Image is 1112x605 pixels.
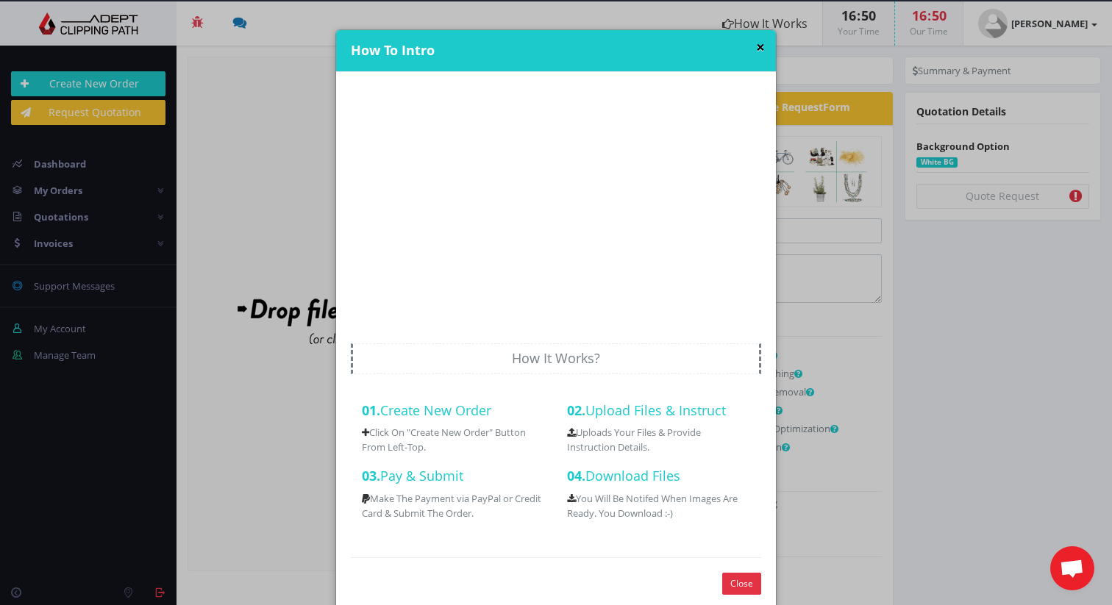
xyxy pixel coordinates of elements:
[567,401,585,419] strong: 02.
[362,467,380,484] strong: 03.
[362,469,545,484] h4: Pay & Submit
[362,401,380,419] strong: 01.
[362,491,545,520] p: Make The Payment via PayPal or Credit Card & Submit The Order.
[362,404,545,418] h4: Create New Order
[567,425,750,454] p: Uploads Your Files & Provide Instruction Details.
[567,491,750,520] p: You Will Be Notifed When Images Are Ready. You Download :-)
[351,343,761,374] h4: How It Works?
[1050,546,1094,590] div: Open chat
[722,573,761,595] button: Close
[567,469,750,484] h4: Download Files
[362,425,545,454] p: Click On "Create New Order" Button From Left-Top.
[567,467,585,484] strong: 04.
[567,404,750,418] h4: Upload Files & Instruct
[756,40,765,55] button: ×
[351,41,765,60] h4: How To Intro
